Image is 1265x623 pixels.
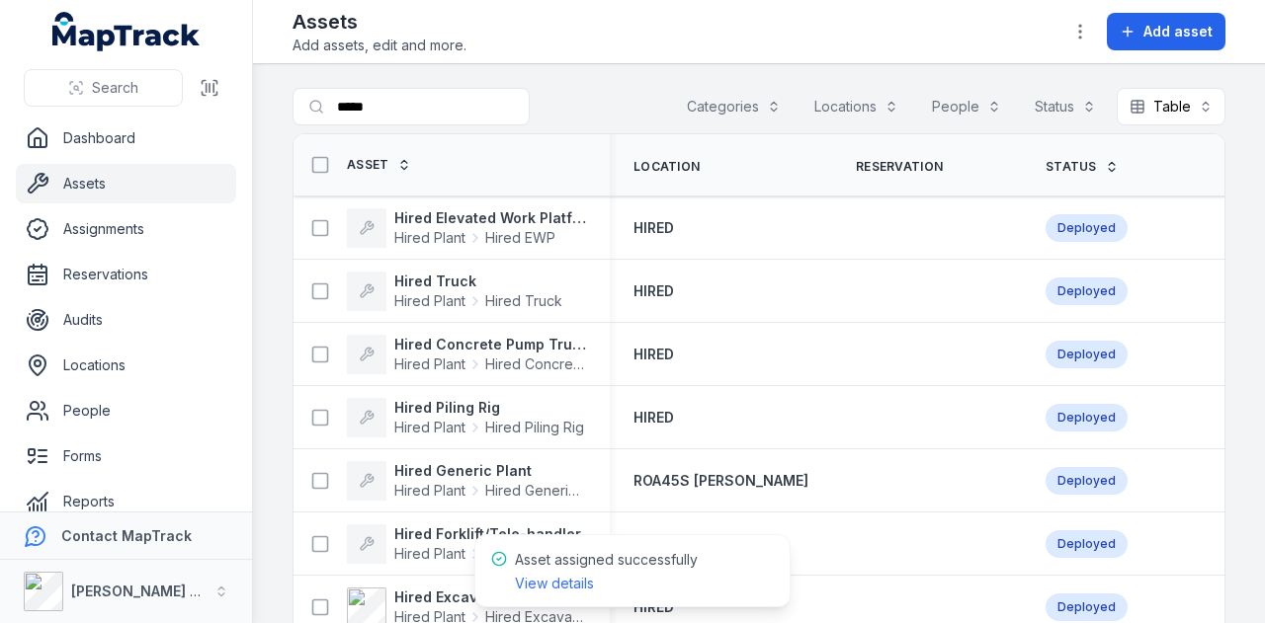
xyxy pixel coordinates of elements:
[633,471,808,491] a: ROA45S [PERSON_NAME]
[394,587,586,607] strong: Hired Excavator
[856,159,943,175] span: Reservation
[633,219,674,236] span: HIRED
[633,281,674,301] a: HIRED
[16,255,236,294] a: Reservations
[394,354,465,374] span: Hired Plant
[347,461,586,501] a: Hired Generic PlantHired PlantHired Generic Plant
[633,409,674,426] span: HIRED
[394,228,465,248] span: Hired Plant
[293,8,466,36] h2: Assets
[1046,159,1119,175] a: Status
[485,354,586,374] span: Hired Concrete Pump Truck
[347,208,586,248] a: Hired Elevated Work PlatformHired PlantHired EWP
[61,527,192,544] strong: Contact MapTrack
[801,88,911,125] button: Locations
[92,78,138,98] span: Search
[633,282,674,299] span: HIRED
[347,335,586,374] a: Hired Concrete Pump TruckHired PlantHired Concrete Pump Truck
[485,481,586,501] span: Hired Generic Plant
[16,164,236,203] a: Assets
[633,408,674,428] a: HIRED
[347,157,389,173] span: Asset
[633,472,808,489] span: ROA45S [PERSON_NAME]
[16,391,236,430] a: People
[485,291,562,311] span: Hired Truck
[919,88,1014,125] button: People
[1046,341,1128,368] div: Deployed
[1022,88,1109,125] button: Status
[633,598,674,615] span: HIRED
[633,346,674,362] span: HIRED
[485,228,555,248] span: Hired EWP
[515,551,698,591] span: Asset assigned successfully
[1143,22,1213,41] span: Add asset
[485,418,584,437] span: Hired Piling Rig
[347,272,562,311] a: Hired TruckHired PlantHired Truck
[394,481,465,501] span: Hired Plant
[347,398,584,437] a: Hired Piling RigHired PlantHired Piling Rig
[1046,530,1128,558] div: Deployed
[394,208,586,228] strong: Hired Elevated Work Platform
[16,436,236,476] a: Forms
[394,418,465,437] span: Hired Plant
[394,544,465,564] span: Hired Plant
[1046,214,1128,242] div: Deployed
[394,398,584,418] strong: Hired Piling Rig
[71,583,233,599] strong: [PERSON_NAME] Group
[394,272,562,291] strong: Hired Truck
[16,482,236,521] a: Reports
[1117,88,1225,125] button: Table
[16,118,236,158] a: Dashboard
[394,335,586,354] strong: Hired Concrete Pump Truck
[633,345,674,364] a: HIRED
[347,157,411,173] a: Asset
[1046,277,1128,305] div: Deployed
[515,574,594,593] a: View details
[633,218,674,238] a: HIRED
[293,36,466,55] span: Add assets, edit and more.
[633,159,700,175] span: Location
[674,88,794,125] button: Categories
[1046,467,1128,495] div: Deployed
[24,69,183,107] button: Search
[1107,13,1225,50] button: Add asset
[16,209,236,249] a: Assignments
[52,12,201,51] a: MapTrack
[394,461,586,481] strong: Hired Generic Plant
[16,346,236,385] a: Locations
[1046,404,1128,431] div: Deployed
[16,300,236,340] a: Audits
[394,291,465,311] span: Hired Plant
[394,524,581,544] strong: Hired Forklift/Tele-handler
[347,524,581,564] a: Hired Forklift/Tele-handlerHired PlantHired Forklift
[1046,593,1128,621] div: Deployed
[1046,159,1097,175] span: Status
